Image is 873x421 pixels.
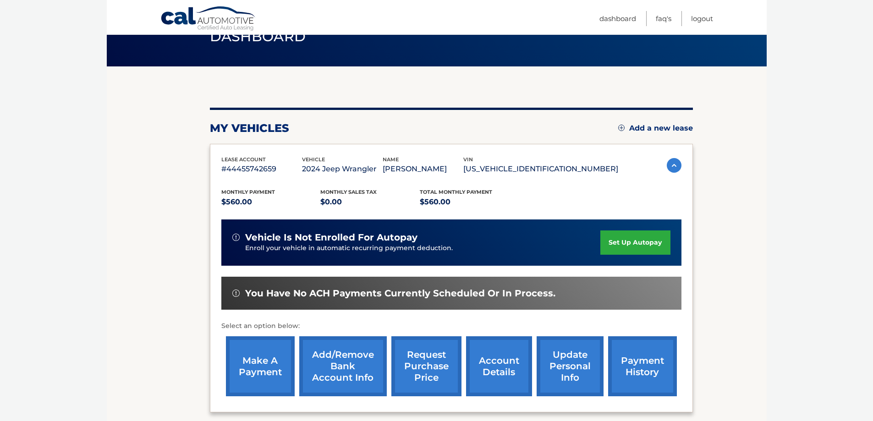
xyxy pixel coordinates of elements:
a: update personal info [537,336,604,396]
span: Dashboard [210,28,306,45]
span: name [383,156,399,163]
span: Total Monthly Payment [420,189,492,195]
p: Enroll your vehicle in automatic recurring payment deduction. [245,243,601,253]
p: #44455742659 [221,163,302,175]
span: Monthly Payment [221,189,275,195]
p: [US_VEHICLE_IDENTIFICATION_NUMBER] [463,163,618,175]
a: Add/Remove bank account info [299,336,387,396]
a: FAQ's [656,11,671,26]
p: $560.00 [420,196,519,208]
p: Select an option below: [221,321,681,332]
span: You have no ACH payments currently scheduled or in process. [245,288,555,299]
span: vin [463,156,473,163]
img: accordion-active.svg [667,158,681,173]
a: request purchase price [391,336,461,396]
a: Logout [691,11,713,26]
img: add.svg [618,125,625,131]
a: Cal Automotive [160,6,257,33]
a: Add a new lease [618,124,693,133]
a: Dashboard [599,11,636,26]
a: payment history [608,336,677,396]
a: make a payment [226,336,295,396]
span: Monthly sales Tax [320,189,377,195]
p: 2024 Jeep Wrangler [302,163,383,175]
span: lease account [221,156,266,163]
img: alert-white.svg [232,290,240,297]
p: $0.00 [320,196,420,208]
span: vehicle [302,156,325,163]
span: vehicle is not enrolled for autopay [245,232,417,243]
a: account details [466,336,532,396]
p: [PERSON_NAME] [383,163,463,175]
p: $560.00 [221,196,321,208]
h2: my vehicles [210,121,289,135]
a: set up autopay [600,230,670,255]
img: alert-white.svg [232,234,240,241]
